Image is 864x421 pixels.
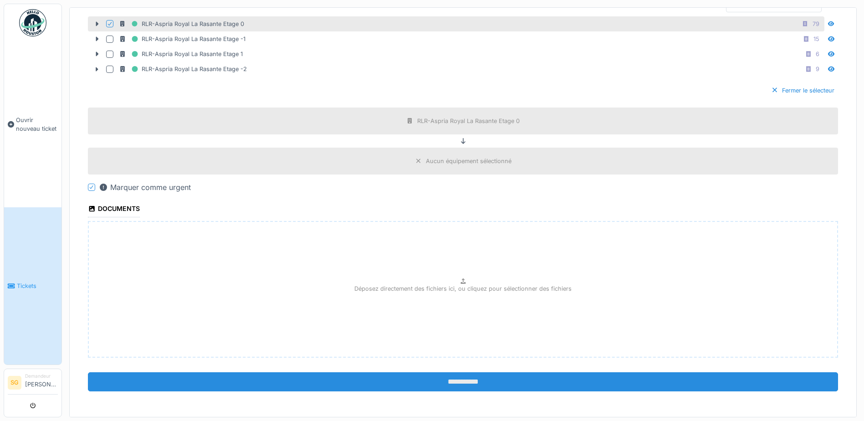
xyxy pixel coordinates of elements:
[813,20,819,28] div: 79
[25,373,58,392] li: [PERSON_NAME]
[767,84,838,97] div: Fermer le sélecteur
[4,41,61,207] a: Ouvrir nouveau ticket
[816,50,819,58] div: 6
[19,9,46,36] img: Badge_color-CXgf-gQk.svg
[119,33,245,45] div: RLR-Aspria Royal La Rasante Etage -1
[417,117,520,125] div: RLR-Aspria Royal La Rasante Etage 0
[8,376,21,390] li: SG
[354,284,572,293] p: Déposez directement des fichiers ici, ou cliquez pour sélectionner des fichiers
[88,202,140,217] div: Documents
[4,207,61,365] a: Tickets
[17,282,58,290] span: Tickets
[119,63,247,75] div: RLR-Aspria Royal La Rasante Etage -2
[119,48,243,60] div: RLR-Aspria Royal La Rasante Etage 1
[8,373,58,395] a: SG Demandeur[PERSON_NAME]
[816,65,819,73] div: 9
[426,157,511,165] div: Aucun équipement sélectionné
[99,182,191,193] div: Marquer comme urgent
[813,35,819,43] div: 15
[25,373,58,380] div: Demandeur
[16,116,58,133] span: Ouvrir nouveau ticket
[119,18,244,30] div: RLR-Aspria Royal La Rasante Etage 0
